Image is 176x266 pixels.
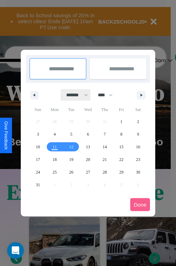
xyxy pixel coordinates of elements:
button: 8 [113,128,130,141]
button: 19 [63,153,80,166]
span: 10 [36,141,40,153]
button: 29 [113,166,130,179]
iframe: Intercom live chat [7,242,24,259]
span: 17 [36,153,40,166]
button: 12 [63,141,80,153]
span: 7 [103,128,106,141]
button: 31 [30,179,46,191]
span: Sat [130,104,146,115]
button: 28 [96,166,113,179]
button: 23 [130,153,146,166]
span: Fri [113,104,130,115]
button: 10 [30,141,46,153]
span: 22 [119,153,124,166]
span: 6 [87,128,89,141]
button: 5 [63,128,80,141]
button: Done [130,198,150,211]
span: Tue [63,104,80,115]
button: 2 [130,115,146,128]
span: 13 [86,141,90,153]
span: 1 [120,115,122,128]
div: Give Feedback [4,121,8,150]
span: Wed [80,104,96,115]
span: Mon [46,104,63,115]
button: 14 [96,141,113,153]
button: 7 [96,128,113,141]
span: 25 [52,166,57,179]
span: 9 [137,128,139,141]
button: 4 [46,128,63,141]
span: 15 [119,141,124,153]
button: 21 [96,153,113,166]
button: 11 [46,141,63,153]
span: 16 [136,141,140,153]
button: 24 [30,166,46,179]
button: 17 [30,153,46,166]
button: 30 [130,166,146,179]
span: Thu [96,104,113,115]
span: 21 [102,153,107,166]
button: 15 [113,141,130,153]
button: 16 [130,141,146,153]
button: 25 [46,166,63,179]
span: 3 [37,128,39,141]
button: 13 [80,141,96,153]
span: 24 [36,166,40,179]
button: 20 [80,153,96,166]
button: 3 [30,128,46,141]
span: 8 [120,128,122,141]
button: 26 [63,166,80,179]
span: 30 [136,166,140,179]
span: 29 [119,166,124,179]
span: 27 [86,166,90,179]
span: 19 [69,153,74,166]
span: Sun [30,104,46,115]
span: 18 [52,153,57,166]
button: 1 [113,115,130,128]
span: 14 [102,141,107,153]
button: 22 [113,153,130,166]
span: 28 [102,166,107,179]
span: 12 [69,141,74,153]
button: 27 [80,166,96,179]
span: 26 [69,166,74,179]
span: 2 [137,115,139,128]
button: 9 [130,128,146,141]
span: 20 [86,153,90,166]
span: 5 [70,128,73,141]
span: 23 [136,153,140,166]
button: 6 [80,128,96,141]
span: 4 [54,128,56,141]
button: 18 [46,153,63,166]
span: 11 [52,141,57,153]
span: 31 [36,179,40,191]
